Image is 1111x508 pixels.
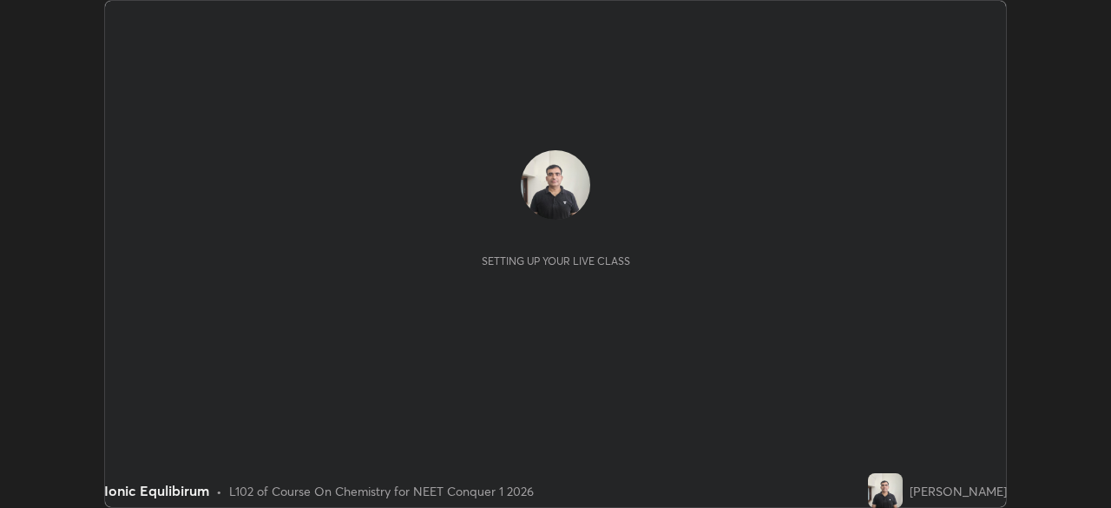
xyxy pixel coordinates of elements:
img: e605a3dd99d141f69910996e3fdb51d1.jpg [521,150,590,220]
div: [PERSON_NAME] [910,482,1007,500]
img: e605a3dd99d141f69910996e3fdb51d1.jpg [868,473,903,508]
div: L102 of Course On Chemistry for NEET Conquer 1 2026 [229,482,534,500]
div: Setting up your live class [482,254,630,267]
div: • [216,482,222,500]
div: Ionic Equlibirum [104,480,209,501]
